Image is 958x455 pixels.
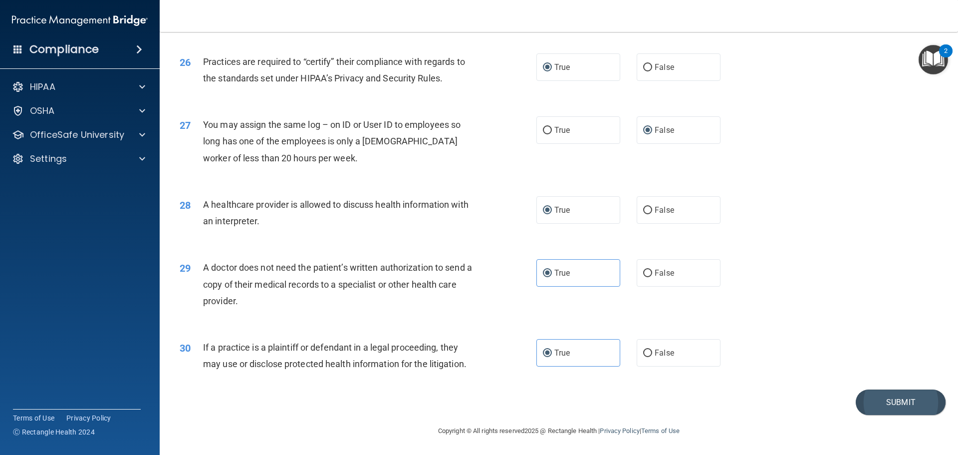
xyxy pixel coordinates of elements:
input: True [543,207,552,214]
span: 27 [180,119,191,131]
span: 30 [180,342,191,354]
input: True [543,270,552,277]
a: Terms of Use [13,413,54,423]
span: If a practice is a plaintiff or defendant in a legal proceeding, they may use or disclose protect... [203,342,467,369]
h4: Compliance [29,42,99,56]
span: Practices are required to “certify” their compliance with regards to the standards set under HIPA... [203,56,465,83]
img: PMB logo [12,10,148,30]
div: Copyright © All rights reserved 2025 @ Rectangle Health | | [377,415,741,447]
span: True [554,348,570,358]
span: 28 [180,199,191,211]
span: 26 [180,56,191,68]
input: False [643,64,652,71]
span: You may assign the same log – on ID or User ID to employees so long has one of the employees is o... [203,119,461,163]
span: A healthcare provider is allowed to discuss health information with an interpreter. [203,199,469,226]
div: 2 [944,51,948,64]
button: Submit [856,390,946,415]
span: False [655,348,674,358]
span: False [655,205,674,215]
span: False [655,268,674,278]
p: Settings [30,153,67,165]
input: False [643,207,652,214]
input: False [643,127,652,134]
a: OfficeSafe University [12,129,145,141]
span: True [554,62,570,72]
p: HIPAA [30,81,55,93]
input: False [643,270,652,277]
a: Settings [12,153,145,165]
span: 29 [180,262,191,274]
span: Ⓒ Rectangle Health 2024 [13,427,95,437]
input: True [543,350,552,357]
p: OfficeSafe University [30,129,124,141]
a: Terms of Use [641,427,680,435]
a: Privacy Policy [600,427,639,435]
input: False [643,350,652,357]
iframe: Drift Widget Chat Controller [908,386,946,424]
span: True [554,268,570,278]
a: Privacy Policy [66,413,111,423]
span: False [655,62,674,72]
input: True [543,127,552,134]
p: OSHA [30,105,55,117]
span: False [655,125,674,135]
a: OSHA [12,105,145,117]
span: True [554,205,570,215]
span: True [554,125,570,135]
button: Open Resource Center, 2 new notifications [919,45,948,74]
a: HIPAA [12,81,145,93]
input: True [543,64,552,71]
span: A doctor does not need the patient’s written authorization to send a copy of their medical record... [203,262,472,306]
